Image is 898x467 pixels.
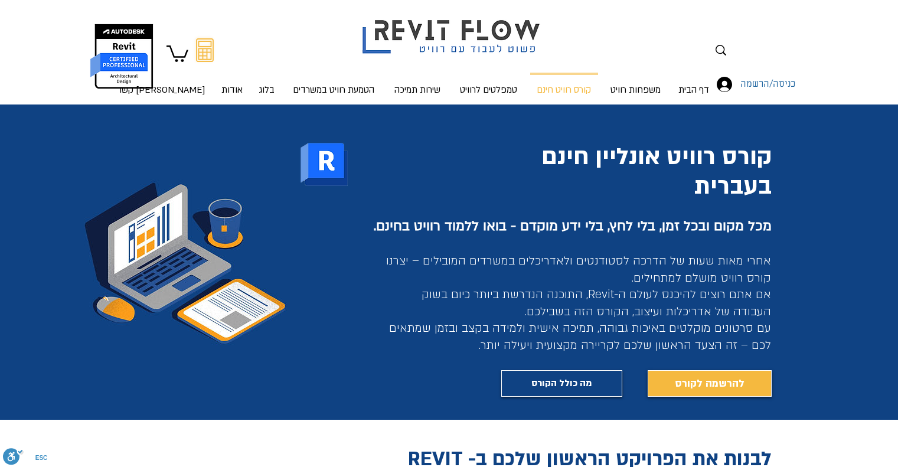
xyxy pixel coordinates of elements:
[217,73,247,106] p: אודות
[736,77,799,92] span: כניסה/הרשמה
[648,370,772,397] a: להרשמה לקורס
[374,217,772,235] span: מכל מקום ובכל זמן, בלי לחץ, בלי ידע מוקדם - בואו ללמוד רוויט בחינם.
[113,73,210,106] p: [PERSON_NAME] קשר
[386,253,771,319] span: אחרי מאות שעות של הדרכה לסטודנטים ולאדריכלים במשרדים המובילים – יצרנו קורס רוויט מושלם למתחילים. ...
[389,321,771,353] span: עם סרטונים מוקלטים באיכות גבוהה, תמיכה אישית ולמידה בקצב ובזמן שמתאים לכם – זה הצעד הראשון שלכם ל...
[254,73,279,106] p: בלוג
[531,375,592,392] span: מה כולל הקורס
[675,375,744,392] span: להרשמה לקורס
[251,73,283,96] a: בלוג
[708,73,762,96] button: כניסה/הרשמה
[532,75,596,106] p: קורס רוויט חינם
[158,73,718,96] nav: אתר
[196,38,214,62] svg: מחשבון מעבר מאוטוקאד לרוויט
[213,73,251,96] a: אודות
[298,137,351,192] img: רוויט לוגו
[501,370,622,397] a: מה כולל הקורס
[165,73,213,96] a: [PERSON_NAME] קשר
[450,73,527,96] a: טמפלטים לרוויט
[455,73,522,106] p: טמפלטים לרוויט
[390,73,445,106] p: שירות תמיכה
[70,170,301,357] img: בלוג.jpg
[351,2,555,57] img: Revit flow logo פשוט לעבוד עם רוויט
[89,24,155,89] img: autodesk certified professional in revit for architectural design יונתן אלדד
[283,73,385,96] a: הטמעת רוויט במשרדים
[385,73,450,96] a: שירות תמיכה
[606,73,665,106] p: משפחות רוויט
[602,73,670,96] a: משפחות רוויט
[670,73,718,96] a: דף הבית
[541,141,772,202] span: קורס רוויט אונליין חינם בעברית
[527,73,602,96] a: קורס רוויט חינם
[674,73,714,106] p: דף הבית
[288,73,379,106] p: הטמעת רוויט במשרדים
